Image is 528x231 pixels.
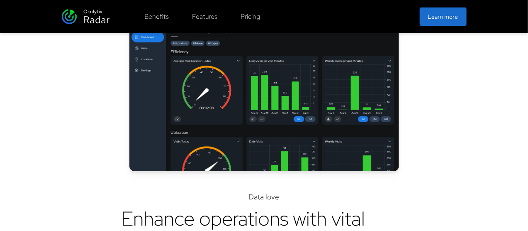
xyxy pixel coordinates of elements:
img: Radar Dashboard desktop screenshot [129,17,399,171]
button: Learn more [420,7,467,26]
button: Pricing [236,8,265,25]
div: Oculytix [84,8,103,15]
button: Benefits [140,8,174,25]
div: Radar [83,13,110,27]
button: Oculytix Radar [62,7,110,27]
img: Radar Logo [62,9,77,24]
div: Data love [249,191,280,203]
button: Features [187,8,223,25]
